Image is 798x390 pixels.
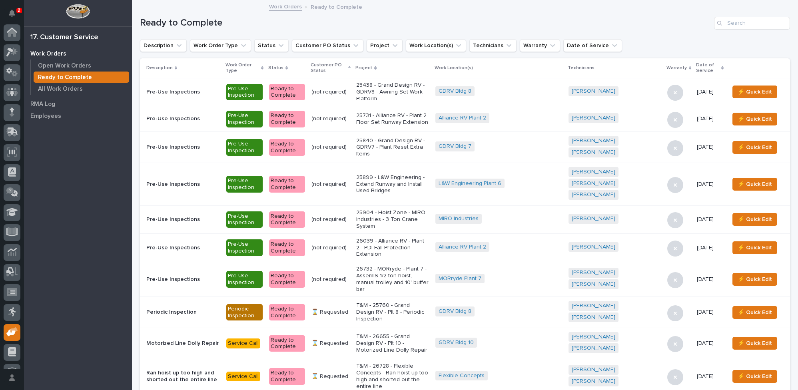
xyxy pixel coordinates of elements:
[732,178,777,191] button: ⚡ Quick Edit
[572,334,615,340] a: [PERSON_NAME]
[10,10,20,22] div: Notifications2
[356,137,429,157] p: 25840 - Grand Design RV - GDRV7 - Plant Reset Extra Items
[732,337,777,350] button: ⚡ Quick Edit
[38,74,92,81] p: Ready to Complete
[572,149,615,156] a: [PERSON_NAME]
[311,216,350,223] p: (not required)
[439,215,479,222] a: MIRO Industries
[732,141,777,154] button: ⚡ Quick Edit
[269,211,305,228] div: Ready to Complete
[311,245,350,251] p: (not required)
[697,181,723,188] p: [DATE]
[572,281,615,288] a: [PERSON_NAME]
[356,302,429,322] p: T&M - 25760 - Grand Design RV - Plt 8 - Periodic Inspection
[697,276,723,283] p: [DATE]
[572,169,615,175] a: [PERSON_NAME]
[226,84,263,101] div: Pre-Use Inspection
[269,139,305,156] div: Ready to Complete
[738,308,772,317] span: ⚡ Quick Edit
[269,335,305,352] div: Ready to Complete
[572,366,615,373] a: [PERSON_NAME]
[146,64,173,72] p: Description
[269,2,302,11] a: Work Orders
[563,39,622,52] button: Date of Service
[572,302,615,309] a: [PERSON_NAME]
[146,181,220,188] p: Pre-Use Inspections
[38,86,83,93] p: All Work Orders
[269,239,305,256] div: Ready to Complete
[738,87,772,97] span: ⚡ Quick Edit
[356,82,429,102] p: 25438 - Grand Design RV - GDRV8 - Awning Set Work Platform
[356,209,429,229] p: 25904 - Hoist Zone - MIRO Industries - 3 Ton Crane System
[146,340,220,347] p: Motorized Line Dolly Repair
[140,262,790,296] tr: Pre-Use InspectionsPre-Use InspectionReady to Complete(not required)26732 - MORryde - Plant 7 - A...
[439,308,471,315] a: GDRV Bldg 8
[572,345,615,352] a: [PERSON_NAME]
[226,372,260,382] div: Service Call
[355,64,372,72] p: Project
[439,115,486,121] a: Alliance RV Plant 2
[697,245,723,251] p: [DATE]
[732,370,777,383] button: ⚡ Quick Edit
[18,8,20,13] p: 2
[140,234,790,262] tr: Pre-Use InspectionsPre-Use InspectionReady to Complete(not required)26039 - Alliance RV - Plant 2...
[140,39,187,52] button: Description
[572,378,615,385] a: [PERSON_NAME]
[666,64,687,72] p: Warranty
[572,115,615,121] a: [PERSON_NAME]
[572,269,615,276] a: [PERSON_NAME]
[140,163,790,206] tr: Pre-Use InspectionsPre-Use InspectionReady to Complete(not required)25899 - L&W Engineering - Ext...
[520,39,560,52] button: Warranty
[732,113,777,125] button: ⚡ Quick Edit
[140,17,711,29] h1: Ready to Complete
[311,340,350,347] p: ⌛ Requested
[31,60,132,71] a: Open Work Orders
[269,304,305,321] div: Ready to Complete
[439,275,481,282] a: MORryde Plant 7
[732,273,777,286] button: ⚡ Quick Edit
[696,61,719,76] p: Date of Service
[225,61,259,76] p: Work Order Type
[38,62,91,70] p: Open Work Orders
[738,243,772,253] span: ⚡ Quick Edit
[268,64,283,72] p: Status
[269,176,305,193] div: Ready to Complete
[226,139,263,156] div: Pre-Use Inspection
[24,48,132,60] a: Work Orders
[714,17,790,30] input: Search
[311,373,350,380] p: ⌛ Requested
[30,113,61,120] p: Employees
[738,215,772,224] span: ⚡ Quick Edit
[439,88,471,95] a: GDRV Bldg 8
[356,363,429,390] p: T&M - 26728 - Flexible Concepts - Ran hoist up too high and shorted out the entire line
[24,98,132,110] a: RMA Log
[367,39,403,52] button: Project
[30,50,66,58] p: Work Orders
[146,115,220,122] p: Pre-Use Inspections
[738,372,772,381] span: ⚡ Quick Edit
[738,143,772,152] span: ⚡ Quick Edit
[146,309,220,316] p: Periodic Inspection
[31,72,132,83] a: Ready to Complete
[356,112,429,126] p: 25731 - Alliance RV - Plant 2 Floor Set Runway Extension
[356,238,429,258] p: 26039 - Alliance RV - Plant 2 - PDI Fall Protection Extension
[738,338,772,348] span: ⚡ Quick Edit
[356,333,429,353] p: T&M - 26655 - Grand Design RV - Plt 10 - Motorized Line Dolly Repair
[226,304,263,321] div: Periodic Inspection
[311,61,347,76] p: Customer PO Status
[311,2,362,11] p: Ready to Complete
[697,373,723,380] p: [DATE]
[226,111,263,127] div: Pre-Use Inspection
[356,266,429,292] p: 26732 - MORryde - Plant 7 - AssemIS 1/2-ton hoist, manual trolley and 10' buffer bar
[732,241,777,254] button: ⚡ Quick Edit
[697,309,723,316] p: [DATE]
[190,39,251,52] button: Work Order Type
[66,4,90,19] img: Workspace Logo
[311,309,350,316] p: ⌛ Requested
[738,179,772,189] span: ⚡ Quick Edit
[572,314,615,321] a: [PERSON_NAME]
[572,191,615,198] a: [PERSON_NAME]
[439,244,486,251] a: Alliance RV Plant 2
[226,211,263,228] div: Pre-Use Inspection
